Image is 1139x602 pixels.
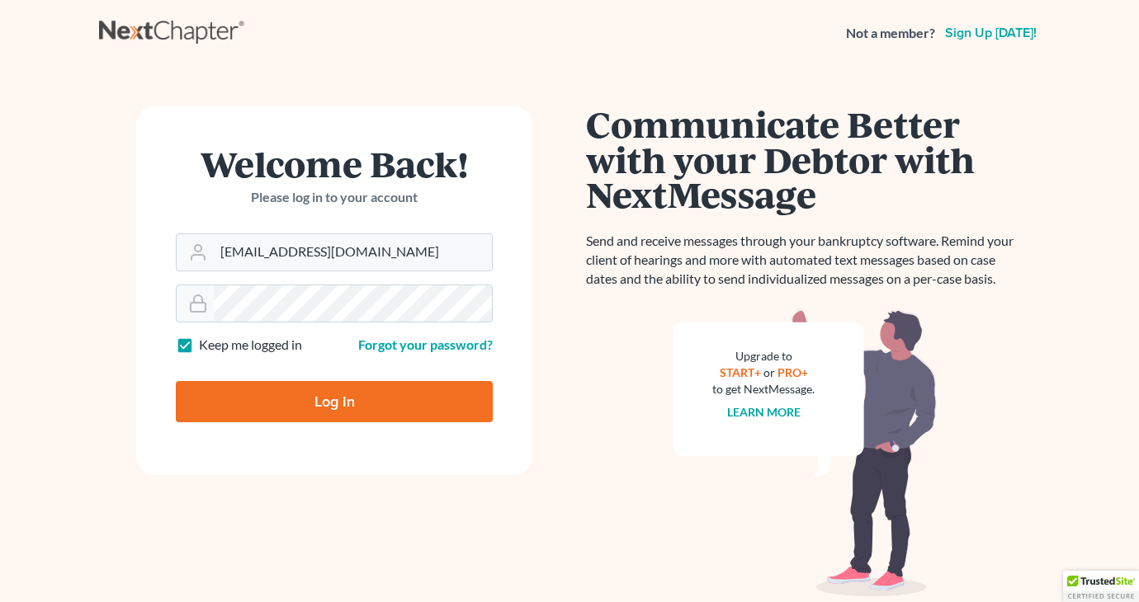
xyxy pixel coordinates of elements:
a: START+ [720,365,761,379]
div: to get NextMessage. [712,381,815,397]
p: Please log in to your account [176,188,493,207]
h1: Communicate Better with your Debtor with NextMessage [586,106,1023,212]
a: Forgot your password? [358,336,493,352]
a: Learn more [727,405,801,419]
label: Keep me logged in [199,336,302,355]
div: Upgrade to [712,348,815,364]
a: Sign up [DATE]! [942,26,1040,40]
h1: Welcome Back! [176,146,493,181]
p: Send and receive messages through your bankruptcy software. Remind your client of hearings and mo... [586,232,1023,289]
input: Email Address [214,234,492,270]
img: nextmessage_bg-59042aed3d76b12b5cd301f8e5b87938c9018125f34e5fa2b7a6b67550977c72.svg [673,308,937,597]
div: TrustedSite Certified [1063,571,1139,602]
a: PRO+ [777,365,808,379]
strong: Not a member? [846,24,935,43]
span: or [763,365,775,379]
input: Log In [176,381,493,422]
